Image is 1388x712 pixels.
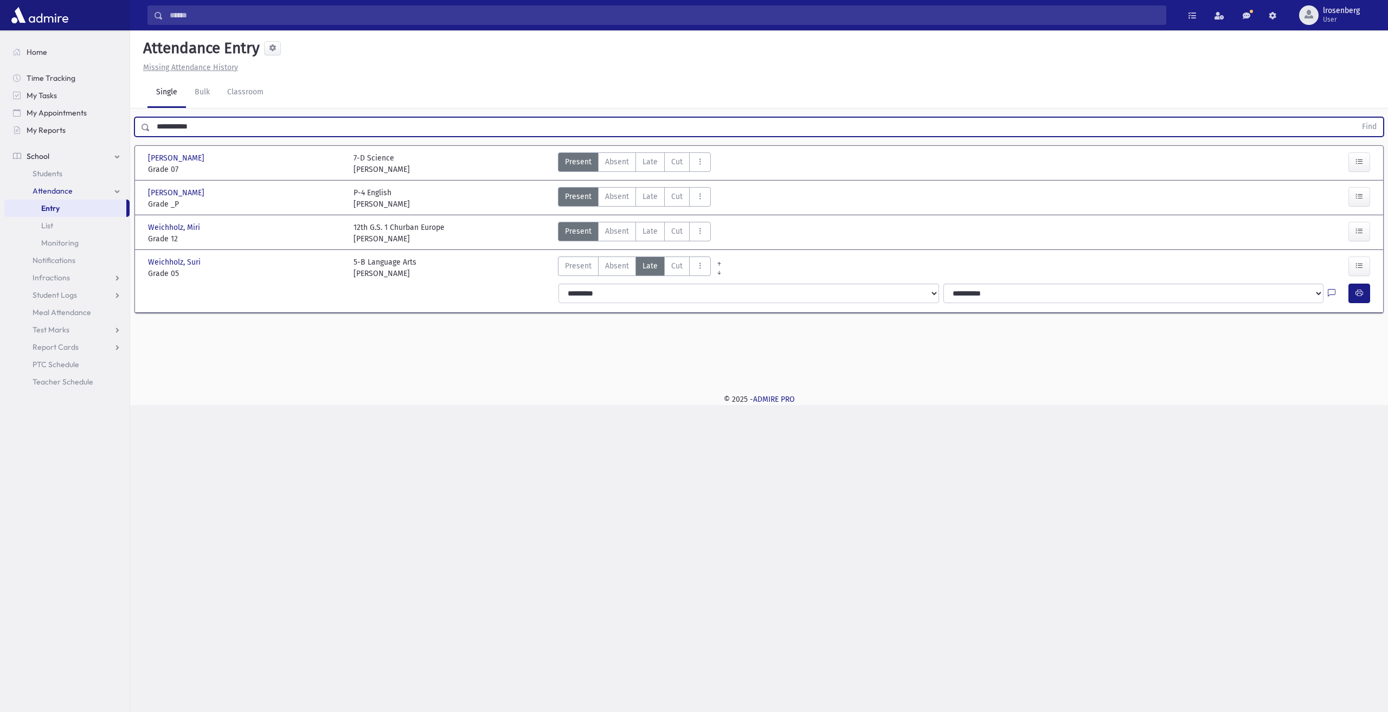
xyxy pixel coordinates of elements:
[33,360,79,369] span: PTC Schedule
[565,260,592,272] span: Present
[4,182,130,200] a: Attendance
[33,342,79,352] span: Report Cards
[163,5,1166,25] input: Search
[148,233,343,245] span: Grade 12
[642,156,658,168] span: Late
[33,186,73,196] span: Attendance
[27,47,47,57] span: Home
[33,169,62,178] span: Students
[558,222,711,245] div: AttTypes
[671,191,683,202] span: Cut
[9,4,71,26] img: AdmirePro
[148,198,343,210] span: Grade _P
[642,226,658,237] span: Late
[33,290,77,300] span: Student Logs
[4,373,130,390] a: Teacher Schedule
[27,91,57,100] span: My Tasks
[4,104,130,121] a: My Appointments
[558,256,711,279] div: AttTypes
[4,338,130,356] a: Report Cards
[605,156,629,168] span: Absent
[147,78,186,108] a: Single
[4,87,130,104] a: My Tasks
[148,222,202,233] span: Weichholz, Miri
[1323,7,1360,15] span: lrosenberg
[4,69,130,87] a: Time Tracking
[4,304,130,321] a: Meal Attendance
[354,256,416,279] div: 5-B Language Arts [PERSON_NAME]
[148,164,343,175] span: Grade 07
[148,187,207,198] span: [PERSON_NAME]
[1323,15,1360,24] span: User
[4,43,130,61] a: Home
[148,152,207,164] span: [PERSON_NAME]
[147,394,1371,405] div: © 2025 -
[4,165,130,182] a: Students
[41,238,79,248] span: Monitoring
[27,151,49,161] span: School
[671,260,683,272] span: Cut
[33,255,75,265] span: Notifications
[27,125,66,135] span: My Reports
[558,152,711,175] div: AttTypes
[4,217,130,234] a: List
[4,147,130,165] a: School
[605,191,629,202] span: Absent
[139,39,260,57] h5: Attendance Entry
[753,395,795,404] a: ADMIRE PRO
[4,321,130,338] a: Test Marks
[143,63,238,72] u: Missing Attendance History
[1355,118,1383,136] button: Find
[565,156,592,168] span: Present
[354,187,410,210] div: P-4 English [PERSON_NAME]
[4,356,130,373] a: PTC Schedule
[4,252,130,269] a: Notifications
[4,269,130,286] a: Infractions
[139,63,238,72] a: Missing Attendance History
[41,203,60,213] span: Entry
[33,307,91,317] span: Meal Attendance
[558,187,711,210] div: AttTypes
[605,226,629,237] span: Absent
[219,78,272,108] a: Classroom
[41,221,53,230] span: List
[642,191,658,202] span: Late
[33,273,70,283] span: Infractions
[33,325,69,335] span: Test Marks
[33,377,93,387] span: Teacher Schedule
[565,226,592,237] span: Present
[642,260,658,272] span: Late
[671,156,683,168] span: Cut
[4,286,130,304] a: Student Logs
[605,260,629,272] span: Absent
[27,108,87,118] span: My Appointments
[148,268,343,279] span: Grade 05
[186,78,219,108] a: Bulk
[4,234,130,252] a: Monitoring
[565,191,592,202] span: Present
[148,256,203,268] span: Weichholz, Suri
[354,152,410,175] div: 7-D Science [PERSON_NAME]
[4,121,130,139] a: My Reports
[4,200,126,217] a: Entry
[671,226,683,237] span: Cut
[354,222,445,245] div: 12th G.S. 1 Churban Europe [PERSON_NAME]
[27,73,75,83] span: Time Tracking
